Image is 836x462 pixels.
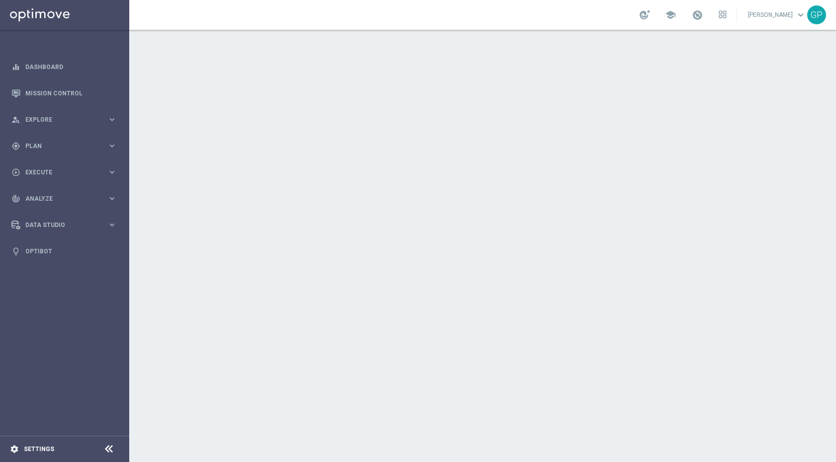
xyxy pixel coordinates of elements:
button: person_search Explore keyboard_arrow_right [11,116,117,124]
i: play_circle_outline [11,168,20,177]
div: Data Studio [11,221,107,230]
span: Data Studio [25,222,107,228]
button: lightbulb Optibot [11,247,117,255]
div: Analyze [11,194,107,203]
div: Dashboard [11,54,117,80]
span: Execute [25,169,107,175]
a: Dashboard [25,54,117,80]
i: keyboard_arrow_right [107,141,117,151]
i: equalizer [11,63,20,72]
button: equalizer Dashboard [11,63,117,71]
button: Data Studio keyboard_arrow_right [11,221,117,229]
span: Plan [25,143,107,149]
button: track_changes Analyze keyboard_arrow_right [11,195,117,203]
i: keyboard_arrow_right [107,194,117,203]
i: keyboard_arrow_right [107,115,117,124]
a: [PERSON_NAME]keyboard_arrow_down [747,7,807,22]
i: settings [10,445,19,454]
div: GP [807,5,826,24]
i: person_search [11,115,20,124]
i: keyboard_arrow_right [107,220,117,230]
span: Analyze [25,196,107,202]
i: keyboard_arrow_right [107,167,117,177]
button: Mission Control [11,89,117,97]
div: Plan [11,142,107,151]
div: Explore [11,115,107,124]
div: Mission Control [11,80,117,106]
i: track_changes [11,194,20,203]
a: Mission Control [25,80,117,106]
button: gps_fixed Plan keyboard_arrow_right [11,142,117,150]
i: gps_fixed [11,142,20,151]
span: Explore [25,117,107,123]
i: lightbulb [11,247,20,256]
button: play_circle_outline Execute keyboard_arrow_right [11,168,117,176]
a: Settings [24,446,54,452]
a: Optibot [25,238,117,264]
span: keyboard_arrow_down [795,9,806,20]
span: school [665,9,676,20]
div: Execute [11,168,107,177]
div: Optibot [11,238,117,264]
